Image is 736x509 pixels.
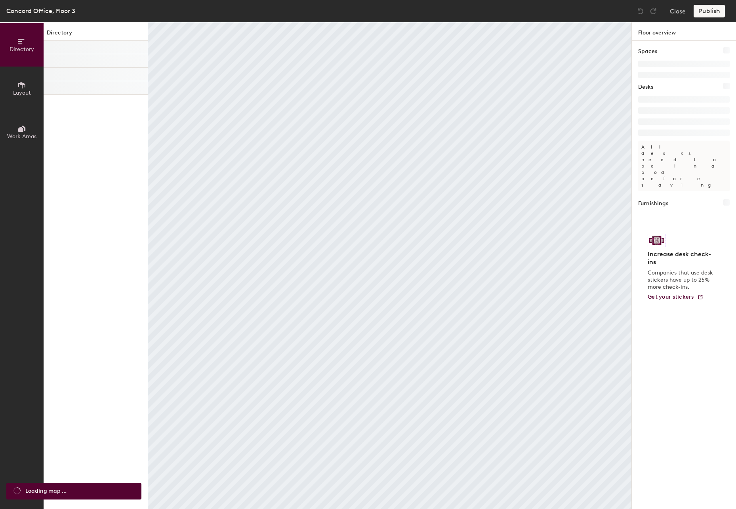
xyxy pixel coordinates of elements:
p: All desks need to be in a pod before saving [638,141,730,191]
a: Get your stickers [648,294,704,301]
canvas: Map [148,22,631,509]
img: Undo [637,7,644,15]
span: Work Areas [7,133,36,140]
img: Redo [649,7,657,15]
h1: Directory [44,29,148,41]
span: Get your stickers [648,294,694,300]
div: Concord Office, Floor 3 [6,6,75,16]
p: Companies that use desk stickers have up to 25% more check-ins. [648,269,715,291]
button: Close [670,5,686,17]
h1: Desks [638,83,653,92]
h1: Furnishings [638,199,668,208]
span: Loading map ... [25,487,67,496]
img: Sticker logo [648,234,666,247]
h4: Increase desk check-ins [648,250,715,266]
h1: Spaces [638,47,657,56]
h1: Floor overview [632,22,736,41]
span: Directory [10,46,34,53]
span: Layout [13,90,31,96]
